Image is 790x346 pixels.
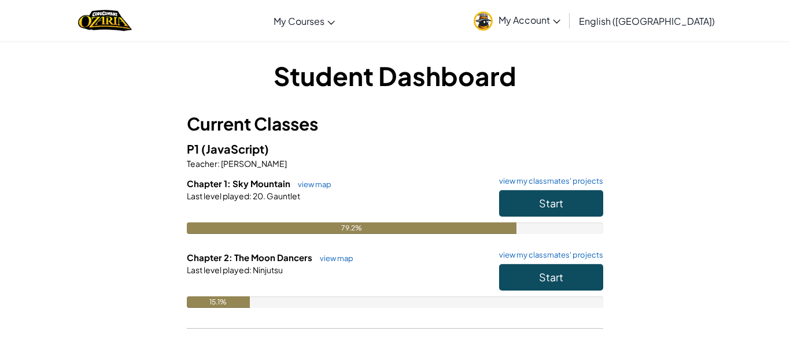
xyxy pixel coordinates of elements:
[187,265,249,275] span: Last level played
[187,178,292,189] span: Chapter 1: Sky Mountain
[187,191,249,201] span: Last level played
[187,142,201,156] span: P1
[499,264,603,291] button: Start
[249,265,252,275] span: :
[499,14,560,26] span: My Account
[539,270,563,284] span: Start
[499,190,603,217] button: Start
[187,158,217,169] span: Teacher
[249,191,252,201] span: :
[265,191,300,201] span: Gauntlet
[78,9,132,32] img: Home
[314,254,353,263] a: view map
[187,111,603,137] h3: Current Classes
[493,177,603,185] a: view my classmates' projects
[201,142,269,156] span: (JavaScript)
[292,180,331,189] a: view map
[217,158,220,169] span: :
[493,251,603,259] a: view my classmates' projects
[78,9,132,32] a: Ozaria by CodeCombat logo
[268,5,341,36] a: My Courses
[220,158,287,169] span: [PERSON_NAME]
[468,2,566,39] a: My Account
[579,15,715,27] span: English ([GEOGRAPHIC_DATA])
[274,15,324,27] span: My Courses
[187,222,516,234] div: 79.2%
[252,265,283,275] span: Ninjutsu
[187,252,314,263] span: Chapter 2: The Moon Dancers
[252,191,265,201] span: 20.
[187,296,250,308] div: 15.1%
[573,5,721,36] a: English ([GEOGRAPHIC_DATA])
[474,12,493,31] img: avatar
[187,58,603,94] h1: Student Dashboard
[539,196,563,210] span: Start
